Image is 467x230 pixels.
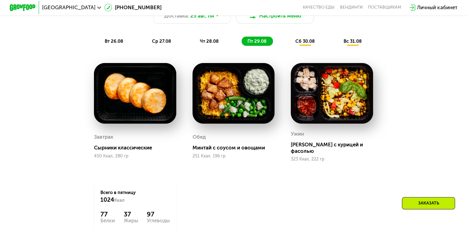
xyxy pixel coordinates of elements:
[247,38,267,44] span: пт 29.08
[147,218,170,223] div: Углеводы
[193,145,280,151] div: Минтай с соусом и овощами
[291,141,378,154] div: [PERSON_NAME] с курицей и фасолью
[402,197,455,209] div: Заказать
[124,218,138,223] div: Жиры
[105,38,123,44] span: вт 26.08
[193,154,275,159] div: 251 Ккал, 196 гр
[104,4,162,11] a: [PHONE_NUMBER]
[100,210,115,218] div: 77
[94,132,113,142] div: Завтрак
[417,4,457,11] div: Личный кабинет
[291,129,304,139] div: Ужин
[368,5,401,10] div: поставщикам
[193,132,206,142] div: Обед
[100,189,169,204] div: Всего в пятницу
[114,197,124,203] span: Ккал
[152,38,171,44] span: ср 27.08
[295,38,315,44] span: сб 30.08
[124,210,138,218] div: 37
[291,157,373,162] div: 323 Ккал, 222 гр
[200,38,219,44] span: чт 28.08
[344,38,362,44] span: вс 31.08
[303,5,335,10] a: Качество еды
[42,5,95,10] span: [GEOGRAPHIC_DATA]
[190,12,214,20] span: 25 авг, пн
[100,196,114,203] span: 1024
[100,218,115,223] div: Белки
[340,5,363,10] a: Вендинги
[236,8,314,24] button: Настроить меню
[94,145,181,151] div: Сырники классические
[147,210,170,218] div: 97
[164,12,189,20] span: Доставка:
[94,154,176,159] div: 450 Ккал, 280 гр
